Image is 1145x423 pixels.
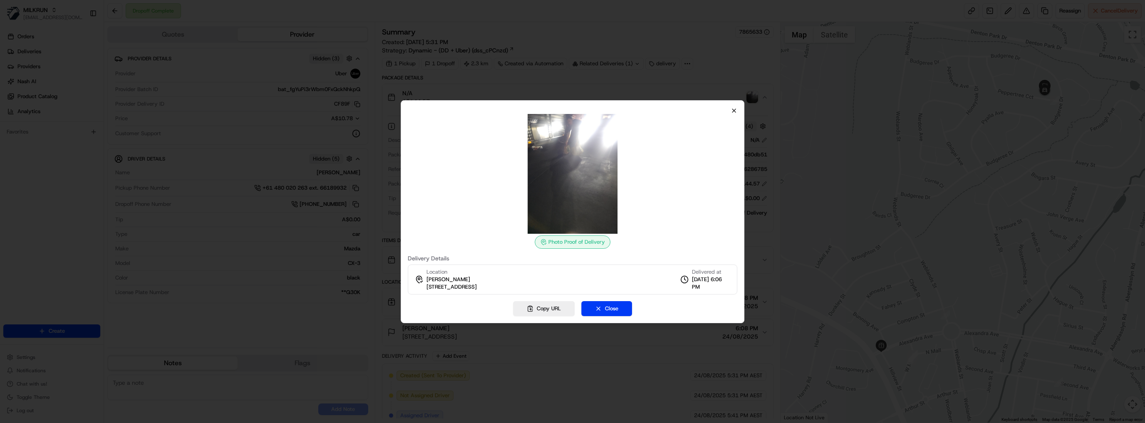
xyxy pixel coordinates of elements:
[581,301,632,316] button: Close
[513,301,575,316] button: Copy URL
[692,268,730,276] span: Delivered at
[426,283,477,291] span: [STREET_ADDRESS]
[426,268,447,276] span: Location
[513,114,632,234] img: photo_proof_of_delivery image
[692,276,730,291] span: [DATE] 6:06 PM
[408,255,737,261] label: Delivery Details
[535,235,610,249] div: Photo Proof of Delivery
[426,276,470,283] span: [PERSON_NAME]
